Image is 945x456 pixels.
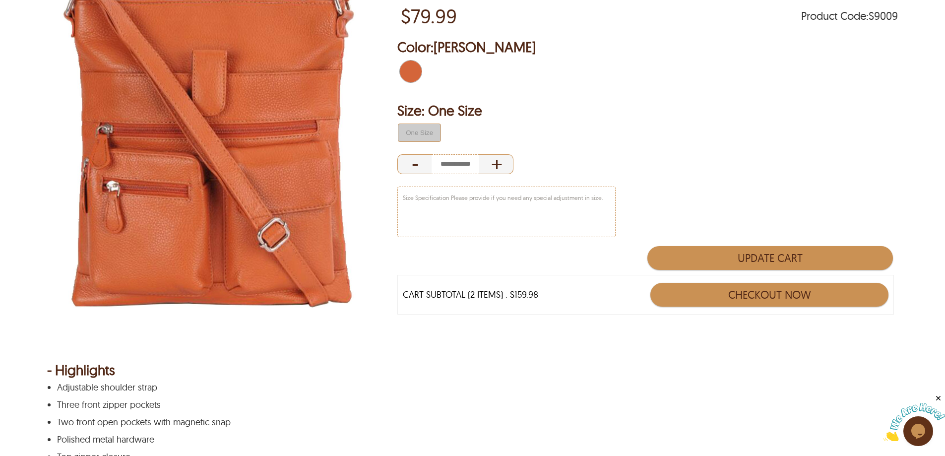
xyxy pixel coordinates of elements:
[57,400,885,410] p: Three front zipper pockets
[57,417,885,427] p: Two front open pockets with magnetic snap
[57,435,885,445] p: Polished metal hardware
[398,187,615,237] textarea: Size Specification Please provide if you need any special adjustment in size.
[650,283,888,307] button: Checkout Now
[397,154,432,174] div: Decrease Quantity of Item
[397,58,424,85] div: Tan Brown
[479,154,513,174] div: Increase Quantity of Item
[647,246,892,270] button: Update Cart
[398,124,441,142] button: false
[648,320,893,342] iframe: PayPal
[401,4,457,27] p: Price of $79.99
[57,383,885,392] p: Adjustable shoulder strap
[434,38,536,56] span: [PERSON_NAME]
[883,394,945,441] iframe: chat widget
[801,11,898,21] span: Product Code: S9009
[397,37,898,57] h2: Selected Color: by Tan Brown
[397,101,898,121] h2: Selected Filter by Size: One Size
[47,365,898,375] div: - Highlights
[403,290,538,300] div: CART SUBTOTAL (2 ITEMS) : $159.98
